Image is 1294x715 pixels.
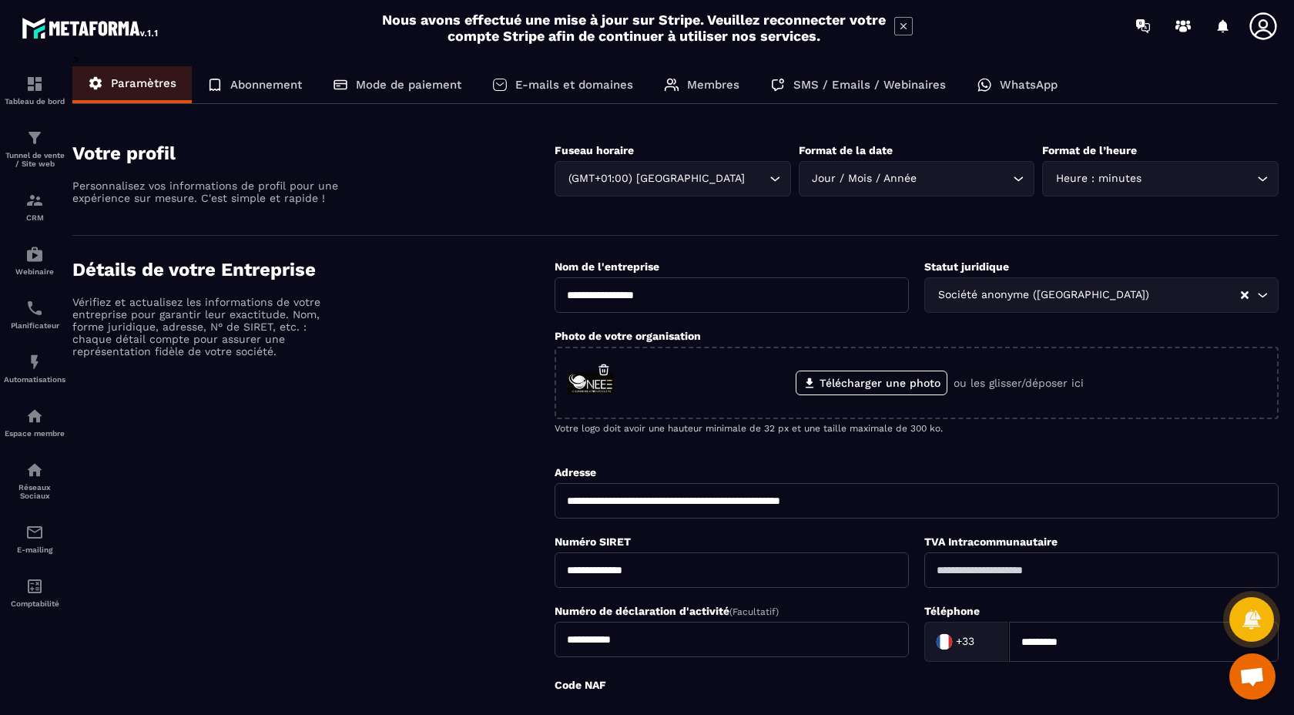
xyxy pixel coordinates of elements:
span: (Facultatif) [729,606,779,617]
img: social-network [25,461,44,479]
label: Format de l’heure [1042,144,1137,156]
div: Search for option [924,622,1009,662]
span: (GMT+01:00) [GEOGRAPHIC_DATA] [565,170,748,187]
div: Search for option [555,161,791,196]
a: automationsautomationsWebinaire [4,233,65,287]
label: Adresse [555,466,596,478]
img: scheduler [25,299,44,317]
p: Abonnement [230,78,302,92]
p: Réseaux Sociaux [4,483,65,500]
input: Search for option [977,630,993,653]
label: Numéro SIRET [555,535,631,548]
p: Automatisations [4,375,65,384]
input: Search for option [1145,170,1253,187]
p: Membres [687,78,739,92]
span: Heure : minutes [1052,170,1145,187]
p: Vérifiez et actualisez les informations de votre entreprise pour garantir leur exactitude. Nom, f... [72,296,342,357]
div: Search for option [924,277,1279,313]
img: accountant [25,577,44,596]
p: Espace membre [4,429,65,438]
img: logo [22,14,160,42]
img: automations [25,245,44,264]
img: formation [25,191,44,210]
input: Search for option [920,170,1010,187]
label: Nom de l'entreprise [555,260,659,273]
label: Photo de votre organisation [555,330,701,342]
p: Comptabilité [4,599,65,608]
button: Clear Selected [1241,290,1249,301]
a: formationformationCRM [4,180,65,233]
p: ou les glisser/déposer ici [954,377,1084,389]
a: emailemailE-mailing [4,512,65,566]
a: Ouvrir le chat [1229,653,1276,700]
div: Search for option [1042,161,1279,196]
img: email [25,523,44,542]
div: Search for option [799,161,1035,196]
img: formation [25,129,44,147]
span: +33 [956,634,974,650]
span: Société anonyme ([GEOGRAPHIC_DATA]) [934,287,1152,304]
p: Mode de paiement [356,78,461,92]
p: WhatsApp [1000,78,1058,92]
label: TVA Intracommunautaire [924,535,1058,548]
a: social-networksocial-networkRéseaux Sociaux [4,449,65,512]
h2: Nous avons effectué une mise à jour sur Stripe. Veuillez reconnecter votre compte Stripe afin de ... [381,12,887,44]
p: Planificateur [4,321,65,330]
p: Webinaire [4,267,65,276]
a: formationformationTunnel de vente / Site web [4,117,65,180]
label: Format de la date [799,144,893,156]
p: E-mails et domaines [515,78,633,92]
a: formationformationTableau de bord [4,63,65,117]
label: Fuseau horaire [555,144,634,156]
p: Tunnel de vente / Site web [4,151,65,168]
p: E-mailing [4,545,65,554]
p: Personnalisez vos informations de profil pour une expérience sur mesure. C'est simple et rapide ! [72,180,342,204]
p: SMS / Emails / Webinaires [793,78,946,92]
a: schedulerschedulerPlanificateur [4,287,65,341]
span: Jour / Mois / Année [809,170,920,187]
input: Search for option [748,170,766,187]
p: Votre logo doit avoir une hauteur minimale de 32 px et une taille maximale de 300 ko. [555,423,1279,434]
label: Statut juridique [924,260,1009,273]
a: automationsautomationsAutomatisations [4,341,65,395]
p: CRM [4,213,65,222]
label: Télécharger une photo [796,371,947,395]
h4: Votre profil [72,143,555,164]
img: formation [25,75,44,93]
label: Code NAF [555,679,606,691]
img: Country Flag [929,626,960,657]
label: Numéro de déclaration d'activité [555,605,779,617]
input: Search for option [1152,287,1239,304]
a: automationsautomationsEspace membre [4,395,65,449]
h4: Détails de votre Entreprise [72,259,555,280]
label: Téléphone [924,605,980,617]
p: Tableau de bord [4,97,65,106]
p: Paramètres [111,76,176,90]
img: automations [25,407,44,425]
img: automations [25,353,44,371]
a: accountantaccountantComptabilité [4,566,65,619]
